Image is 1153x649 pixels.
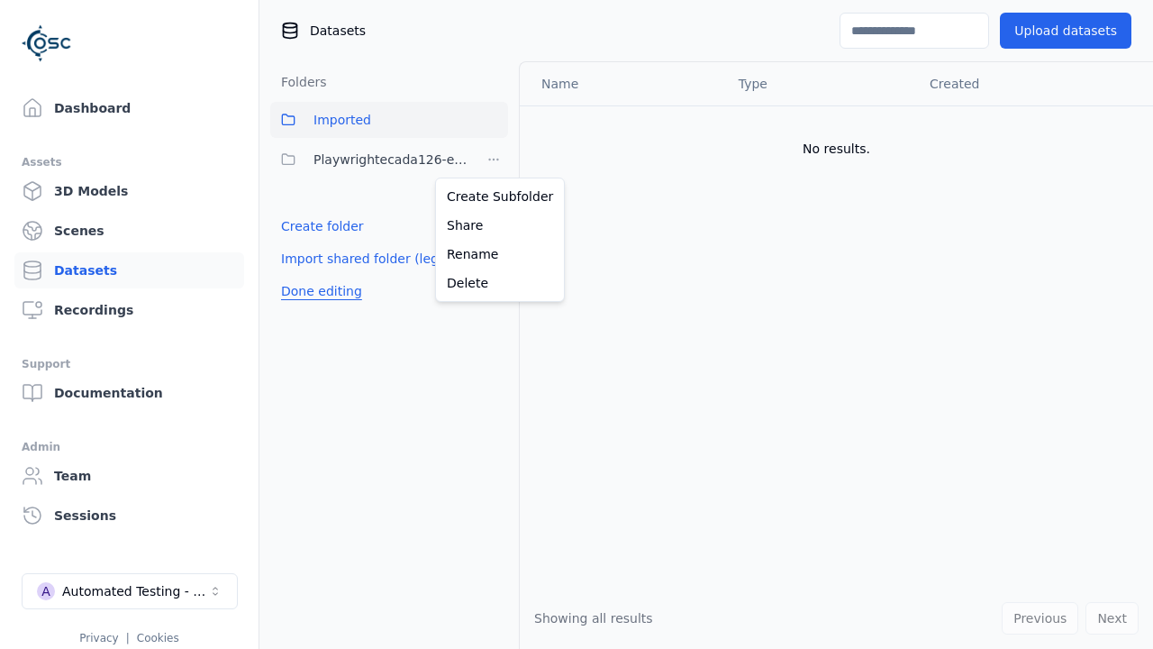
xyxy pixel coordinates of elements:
a: Share [440,211,560,240]
a: Delete [440,269,560,297]
a: Rename [440,240,560,269]
a: Create Subfolder [440,182,560,211]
